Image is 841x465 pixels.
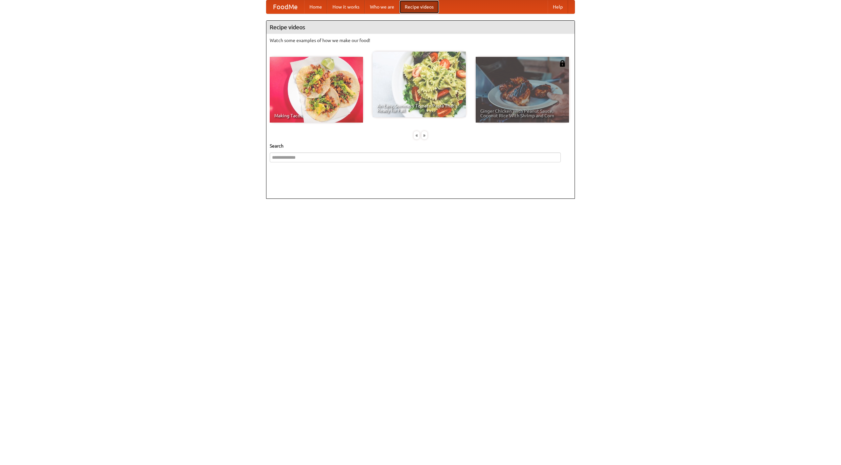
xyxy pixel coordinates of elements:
a: Recipe videos [399,0,439,13]
a: Help [548,0,568,13]
img: 483408.png [559,60,566,67]
span: Making Tacos [274,113,358,118]
div: « [414,131,420,139]
a: Who we are [365,0,399,13]
h4: Recipe videos [266,21,575,34]
a: FoodMe [266,0,304,13]
a: An Easy, Summery Tomato Pasta That's Ready for Fall [373,52,466,117]
span: An Easy, Summery Tomato Pasta That's Ready for Fall [377,104,461,113]
h5: Search [270,143,571,149]
a: How it works [327,0,365,13]
a: Home [304,0,327,13]
p: Watch some examples of how we make our food! [270,37,571,44]
a: Making Tacos [270,57,363,123]
div: » [421,131,427,139]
